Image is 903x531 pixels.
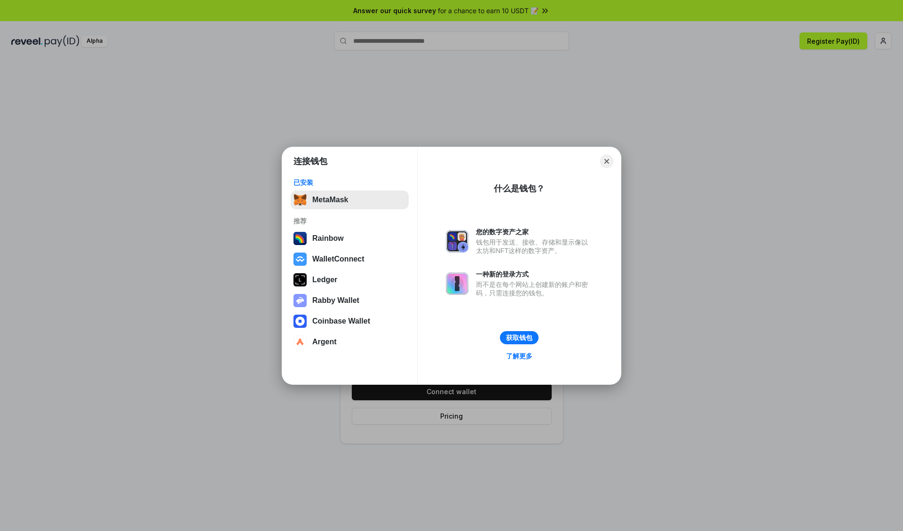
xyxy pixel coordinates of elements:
[494,183,545,194] div: 什么是钱包？
[312,276,337,284] div: Ledger
[446,272,468,295] img: svg+xml,%3Csvg%20xmlns%3D%22http%3A%2F%2Fwww.w3.org%2F2000%2Fsvg%22%20fill%3D%22none%22%20viewBox...
[293,156,327,167] h1: 连接钱包
[293,315,307,328] img: svg+xml,%3Csvg%20width%3D%2228%22%20height%3D%2228%22%20viewBox%3D%220%200%2028%2028%22%20fill%3D...
[291,333,409,351] button: Argent
[476,280,593,297] div: 而不是在每个网站上创建新的账户和密码，只需连接您的钱包。
[293,253,307,266] img: svg+xml,%3Csvg%20width%3D%2228%22%20height%3D%2228%22%20viewBox%3D%220%200%2028%2028%22%20fill%3D...
[291,291,409,310] button: Rabby Wallet
[312,296,359,305] div: Rabby Wallet
[500,331,539,344] button: 获取钱包
[291,229,409,248] button: Rainbow
[293,178,406,187] div: 已安装
[506,352,532,360] div: 了解更多
[293,193,307,206] img: svg+xml,%3Csvg%20fill%3D%22none%22%20height%3D%2233%22%20viewBox%3D%220%200%2035%2033%22%20width%...
[312,338,337,346] div: Argent
[291,312,409,331] button: Coinbase Wallet
[293,335,307,349] img: svg+xml,%3Csvg%20width%3D%2228%22%20height%3D%2228%22%20viewBox%3D%220%200%2028%2028%22%20fill%3D...
[600,155,613,168] button: Close
[476,228,593,236] div: 您的数字资产之家
[312,255,364,263] div: WalletConnect
[312,317,370,325] div: Coinbase Wallet
[293,217,406,225] div: 推荐
[500,350,538,362] a: 了解更多
[506,333,532,342] div: 获取钱包
[293,273,307,286] img: svg+xml,%3Csvg%20xmlns%3D%22http%3A%2F%2Fwww.w3.org%2F2000%2Fsvg%22%20width%3D%2228%22%20height%3...
[291,250,409,269] button: WalletConnect
[293,232,307,245] img: svg+xml,%3Csvg%20width%3D%22120%22%20height%3D%22120%22%20viewBox%3D%220%200%20120%20120%22%20fil...
[291,190,409,209] button: MetaMask
[293,294,307,307] img: svg+xml,%3Csvg%20xmlns%3D%22http%3A%2F%2Fwww.w3.org%2F2000%2Fsvg%22%20fill%3D%22none%22%20viewBox...
[312,196,348,204] div: MetaMask
[476,270,593,278] div: 一种新的登录方式
[446,230,468,253] img: svg+xml,%3Csvg%20xmlns%3D%22http%3A%2F%2Fwww.w3.org%2F2000%2Fsvg%22%20fill%3D%22none%22%20viewBox...
[312,234,344,243] div: Rainbow
[291,270,409,289] button: Ledger
[476,238,593,255] div: 钱包用于发送、接收、存储和显示像以太坊和NFT这样的数字资产。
